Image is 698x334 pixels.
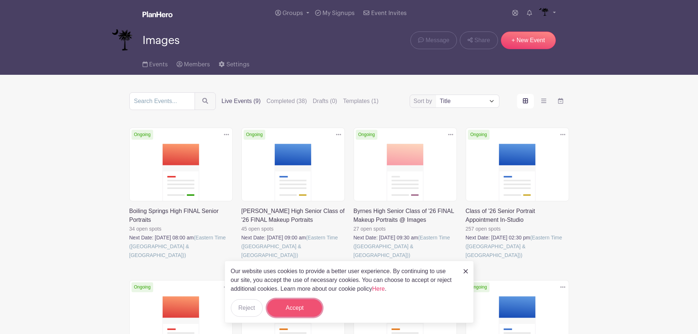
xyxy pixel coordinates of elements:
[184,62,210,67] span: Members
[231,267,456,293] p: Our website uses cookies to provide a better user experience. By continuing to use our site, you ...
[129,92,195,110] input: Search Events...
[282,10,303,16] span: Groups
[143,11,173,17] img: logo_white-6c42ec7e38ccf1d336a20a19083b03d10ae64f83f12c07503d8b9e83406b4c7d.svg
[372,286,385,292] a: Here
[112,29,134,51] img: IMAGES%20logo%20transparenT%20PNG%20s.png
[460,32,498,49] a: Share
[219,51,249,75] a: Settings
[226,62,250,67] span: Settings
[177,51,210,75] a: Members
[143,51,168,75] a: Events
[538,7,550,19] img: IMAGES%20logo%20transparenT%20PNG%20s.png
[222,97,379,106] div: filters
[517,94,569,109] div: order and view
[414,97,435,106] label: Sort by
[266,97,307,106] label: Completed (38)
[425,36,449,45] span: Message
[371,10,407,16] span: Event Invites
[322,10,355,16] span: My Signups
[501,32,556,49] a: + New Event
[343,97,378,106] label: Templates (1)
[267,299,322,317] button: Accept
[474,36,490,45] span: Share
[313,97,337,106] label: Drafts (0)
[149,62,168,67] span: Events
[222,97,261,106] label: Live Events (9)
[464,269,468,274] img: close_button-5f87c8562297e5c2d7936805f587ecaba9071eb48480494691a3f1689db116b3.svg
[231,299,263,317] button: Reject
[143,34,180,47] span: Images
[410,32,457,49] a: Message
